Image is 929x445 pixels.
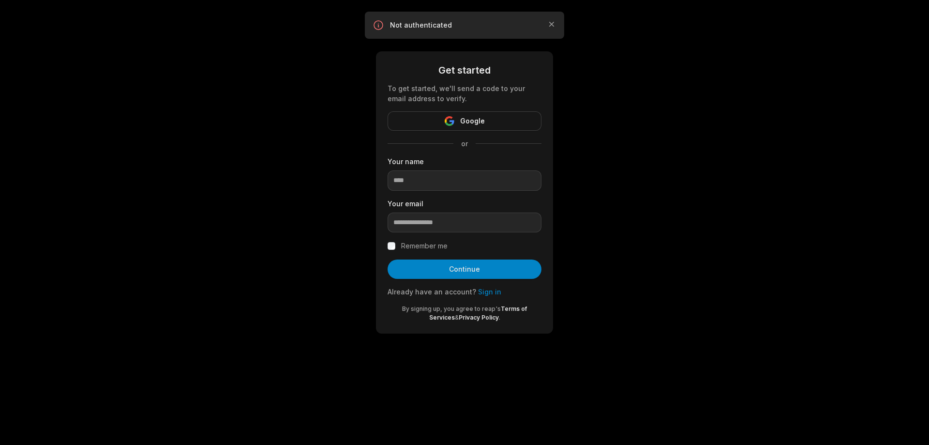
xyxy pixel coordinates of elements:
span: or [453,138,476,149]
a: Sign in [478,288,501,296]
span: By signing up, you agree to reap's [402,305,501,312]
span: & [455,314,459,321]
button: Continue [388,260,541,279]
span: Already have an account? [388,288,476,296]
label: Remember me [401,240,448,252]
div: To get started, we'll send a code to your email address to verify. [388,83,541,104]
label: Your name [388,156,541,167]
a: Privacy Policy [459,314,499,321]
div: Get started [388,63,541,77]
p: Not authenticated [390,20,539,30]
label: Your email [388,199,541,209]
span: Google [460,115,485,127]
button: Google [388,111,541,131]
span: . [499,314,500,321]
